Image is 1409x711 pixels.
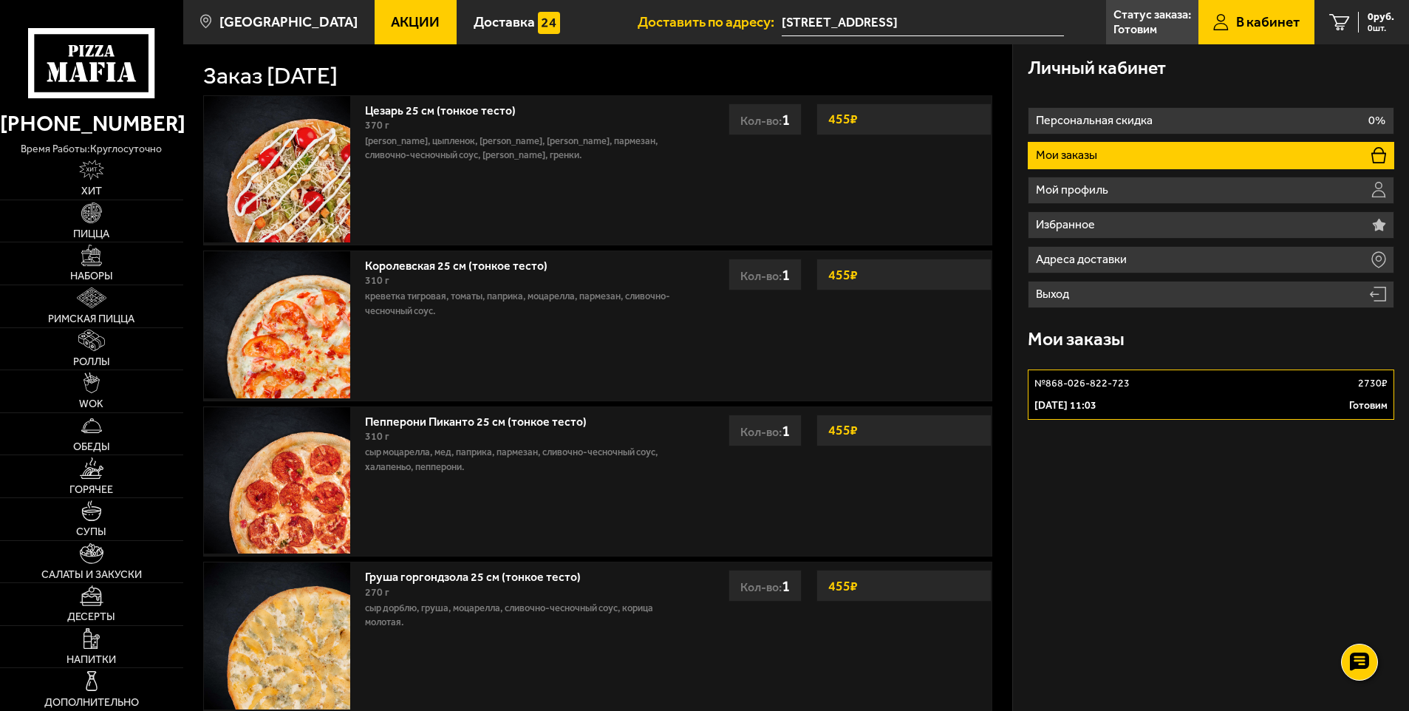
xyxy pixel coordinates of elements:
div: Кол-во: [729,570,802,602]
span: Обеды [73,442,110,452]
span: Доставить по адресу: [638,15,782,29]
p: Персональная скидка [1036,115,1156,126]
span: Десерты [67,612,115,622]
div: Кол-во: [729,259,802,290]
span: [GEOGRAPHIC_DATA] [219,15,358,29]
a: Пепперони Пиканто 25 см (тонкое тесто) [365,410,601,429]
p: Мои заказы [1036,149,1101,161]
p: Адреса доставки [1036,254,1130,265]
span: 370 г [365,119,389,132]
p: 2730 ₽ [1358,376,1388,391]
h3: Личный кабинет [1028,59,1166,78]
span: 0 шт. [1368,24,1394,33]
p: Выход [1036,288,1073,300]
div: Кол-во: [729,103,802,135]
p: сыр дорблю, груша, моцарелла, сливочно-чесночный соус, корица молотая. [365,601,686,630]
p: [PERSON_NAME], цыпленок, [PERSON_NAME], [PERSON_NAME], пармезан, сливочно-чесночный соус, [PERSON... [365,134,686,163]
span: Акции [391,15,440,29]
span: WOK [79,399,103,409]
span: 1 [782,110,790,129]
h3: Мои заказы [1028,330,1125,349]
p: № 868-026-822-723 [1034,376,1130,391]
h1: Заказ [DATE] [203,64,338,88]
span: 0 руб. [1368,12,1394,22]
span: В кабинет [1236,15,1300,29]
p: Статус заказа: [1113,9,1191,21]
span: 270 г [365,586,389,599]
span: 1 [782,576,790,595]
span: 310 г [365,430,389,443]
span: Наборы [70,271,113,282]
a: Цезарь 25 см (тонкое тесто) [365,99,530,118]
p: 0% [1368,115,1385,126]
span: 1 [782,421,790,440]
p: креветка тигровая, томаты, паприка, моцарелла, пармезан, сливочно-чесночный соус. [365,289,686,319]
strong: 455 ₽ [825,261,862,289]
a: Груша горгондзола 25 см (тонкое тесто) [365,565,596,584]
a: Королевская 25 см (тонкое тесто) [365,254,562,273]
a: №868-026-822-7232730₽[DATE] 11:03Готовим [1028,370,1395,420]
span: Хит [81,186,102,197]
span: Римская пицца [48,314,134,324]
strong: 455 ₽ [825,416,862,444]
p: Готовим [1113,24,1157,35]
span: Роллы [73,357,110,367]
p: Мой профиль [1036,184,1112,196]
span: 310 г [365,274,389,287]
span: Пицца [73,229,109,239]
strong: 455 ₽ [825,105,862,133]
input: Ваш адрес доставки [782,9,1063,36]
strong: 455 ₽ [825,572,862,600]
span: Напитки [66,655,116,665]
p: [DATE] 11:03 [1034,398,1096,413]
span: Дополнительно [44,698,139,708]
span: Салаты и закуски [41,570,142,580]
span: Горячее [69,485,113,495]
p: сыр Моцарелла, мед, паприка, пармезан, сливочно-чесночный соус, халапеньо, пепперони. [365,445,686,474]
p: Готовим [1349,398,1388,413]
span: Супы [76,527,106,537]
div: Кол-во: [729,415,802,446]
span: Доставка [474,15,535,29]
span: 1 [782,265,790,284]
p: Избранное [1036,219,1099,231]
img: 15daf4d41897b9f0e9f617042186c801.svg [538,12,560,34]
